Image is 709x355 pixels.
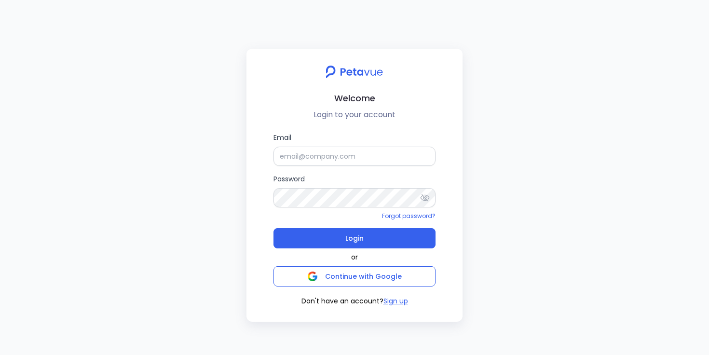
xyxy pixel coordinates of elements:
[254,91,455,105] h2: Welcome
[273,228,436,248] button: Login
[351,252,358,262] span: or
[325,272,402,281] span: Continue with Google
[273,174,436,207] label: Password
[273,132,436,166] label: Email
[273,188,436,207] input: Password
[301,296,383,306] span: Don't have an account?
[319,60,389,83] img: petavue logo
[383,296,408,306] button: Sign up
[273,266,436,287] button: Continue with Google
[273,147,436,166] input: Email
[345,232,364,245] span: Login
[382,212,436,220] a: Forgot password?
[254,109,455,121] p: Login to your account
